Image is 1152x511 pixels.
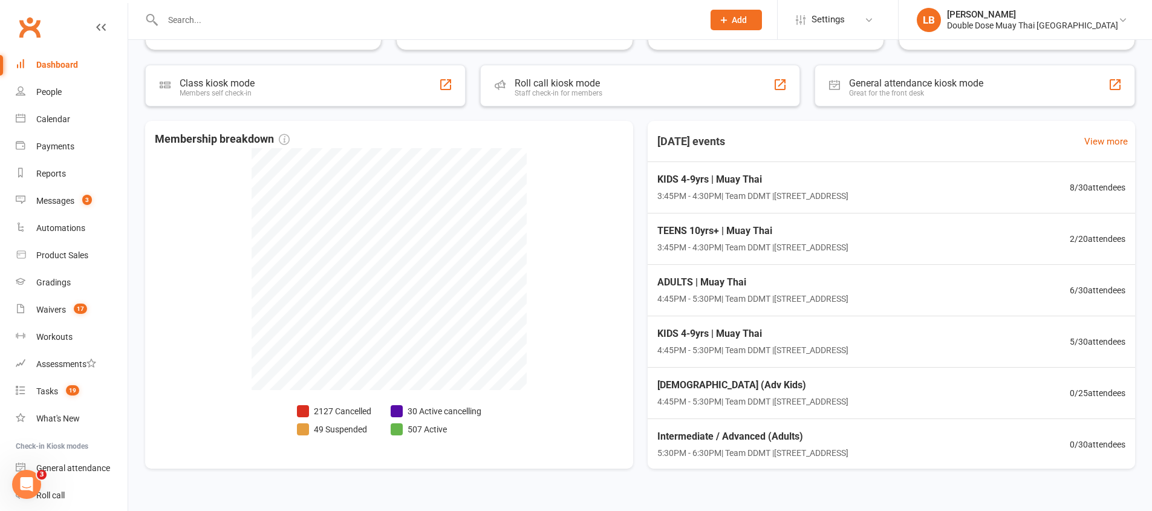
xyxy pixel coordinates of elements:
[16,242,128,269] a: Product Sales
[657,446,848,460] span: 5:30PM - 6:30PM | Team DDMT | [STREET_ADDRESS]
[36,359,96,369] div: Assessments
[36,60,78,70] div: Dashboard
[36,463,110,473] div: General attendance
[1070,335,1125,348] span: 5 / 30 attendees
[16,405,128,432] a: What's New
[657,326,848,342] span: KIDS 4-9yrs | Muay Thai
[515,89,602,97] div: Staff check-in for members
[16,324,128,351] a: Workouts
[657,377,848,393] span: [DEMOGRAPHIC_DATA] (Adv Kids)
[849,89,983,97] div: Great for the front desk
[947,20,1118,31] div: Double Dose Muay Thai [GEOGRAPHIC_DATA]
[36,87,62,97] div: People
[16,455,128,482] a: General attendance kiosk mode
[732,15,747,25] span: Add
[66,385,79,395] span: 19
[391,405,481,418] li: 30 Active cancelling
[36,196,74,206] div: Messages
[1070,232,1125,246] span: 2 / 20 attendees
[711,10,762,30] button: Add
[180,77,255,89] div: Class kiosk mode
[36,223,85,233] div: Automations
[16,269,128,296] a: Gradings
[15,12,45,42] a: Clubworx
[297,423,371,436] li: 49 Suspended
[1070,181,1125,194] span: 8 / 30 attendees
[515,77,602,89] div: Roll call kiosk mode
[36,278,71,287] div: Gradings
[947,9,1118,20] div: [PERSON_NAME]
[82,195,92,205] span: 3
[36,305,66,314] div: Waivers
[657,429,848,444] span: Intermediate / Advanced (Adults)
[648,131,735,152] h3: [DATE] events
[36,250,88,260] div: Product Sales
[16,106,128,133] a: Calendar
[36,490,65,500] div: Roll call
[155,131,290,148] span: Membership breakdown
[1070,386,1125,400] span: 0 / 25 attendees
[657,223,848,239] span: TEENS 10yrs+ | Muay Thai
[180,89,255,97] div: Members self check-in
[391,423,481,436] li: 507 Active
[16,215,128,242] a: Automations
[36,386,58,396] div: Tasks
[1070,284,1125,297] span: 6 / 30 attendees
[917,8,941,32] div: LB
[16,51,128,79] a: Dashboard
[657,275,848,290] span: ADULTS | Muay Thai
[16,133,128,160] a: Payments
[657,189,848,203] span: 3:45PM - 4:30PM | Team DDMT | [STREET_ADDRESS]
[849,77,983,89] div: General attendance kiosk mode
[36,414,80,423] div: What's New
[1070,438,1125,451] span: 0 / 30 attendees
[657,343,848,357] span: 4:45PM - 5:30PM | Team DDMT | [STREET_ADDRESS]
[657,241,848,254] span: 3:45PM - 4:30PM | Team DDMT | [STREET_ADDRESS]
[297,405,371,418] li: 2127 Cancelled
[36,142,74,151] div: Payments
[16,79,128,106] a: People
[16,378,128,405] a: Tasks 19
[16,296,128,324] a: Waivers 17
[657,395,848,408] span: 4:45PM - 5:30PM | Team DDMT | [STREET_ADDRESS]
[16,160,128,187] a: Reports
[16,482,128,509] a: Roll call
[36,332,73,342] div: Workouts
[36,114,70,124] div: Calendar
[159,11,695,28] input: Search...
[37,470,47,480] span: 3
[16,187,128,215] a: Messages 3
[657,292,848,305] span: 4:45PM - 5:30PM | Team DDMT | [STREET_ADDRESS]
[16,351,128,378] a: Assessments
[1084,134,1128,149] a: View more
[657,172,848,187] span: KIDS 4-9yrs | Muay Thai
[12,470,41,499] iframe: Intercom live chat
[74,304,87,314] span: 17
[36,169,66,178] div: Reports
[812,6,845,33] span: Settings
